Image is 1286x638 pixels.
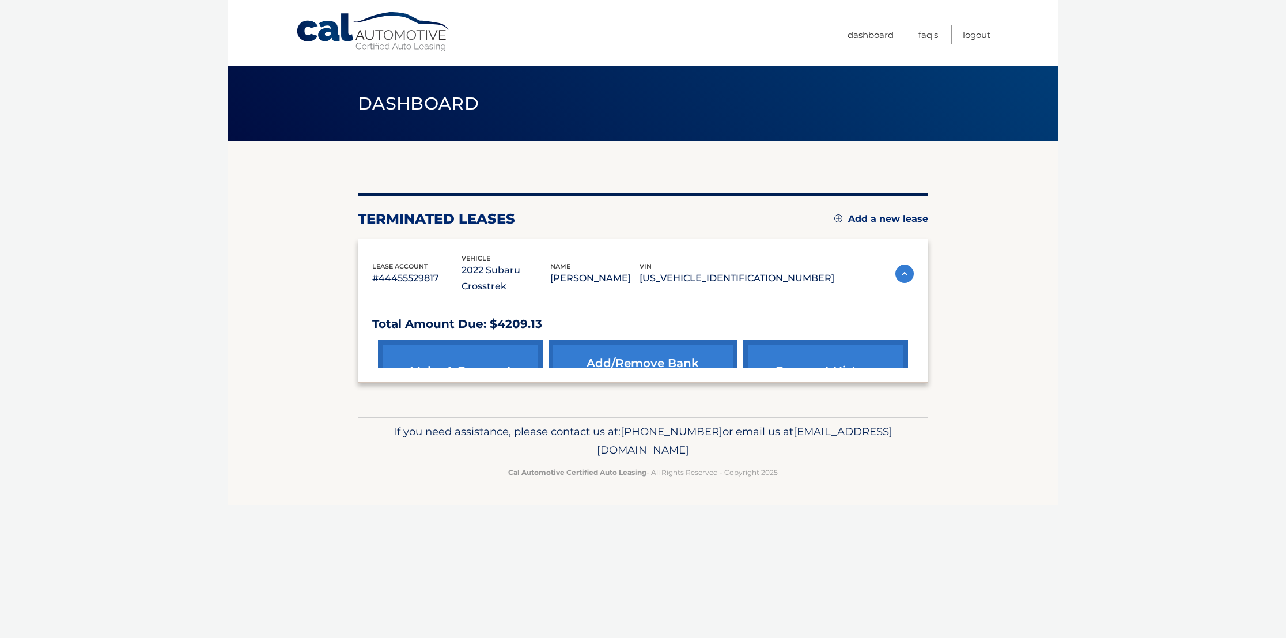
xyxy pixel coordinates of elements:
a: make a payment [378,340,543,401]
p: - All Rights Reserved - Copyright 2025 [365,466,921,478]
p: 2022 Subaru Crosstrek [462,262,551,295]
a: payment history [743,340,908,401]
h2: terminated leases [358,210,515,228]
a: Add/Remove bank account info [549,340,737,401]
span: Dashboard [358,93,479,114]
img: add.svg [834,214,842,222]
p: [US_VEHICLE_IDENTIFICATION_NUMBER] [640,270,834,286]
a: FAQ's [918,25,938,44]
strong: Cal Automotive Certified Auto Leasing [508,468,646,477]
img: accordion-active.svg [895,265,914,283]
span: [EMAIL_ADDRESS][DOMAIN_NAME] [597,425,892,456]
span: vehicle [462,254,490,262]
span: lease account [372,262,428,270]
a: Add a new lease [834,213,928,225]
p: If you need assistance, please contact us at: or email us at [365,422,921,459]
span: [PHONE_NUMBER] [621,425,723,438]
p: [PERSON_NAME] [550,270,640,286]
a: Logout [963,25,990,44]
span: name [550,262,570,270]
a: Dashboard [848,25,894,44]
p: #44455529817 [372,270,462,286]
span: vin [640,262,652,270]
a: Cal Automotive [296,12,451,52]
p: Total Amount Due: $4209.13 [372,314,914,334]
